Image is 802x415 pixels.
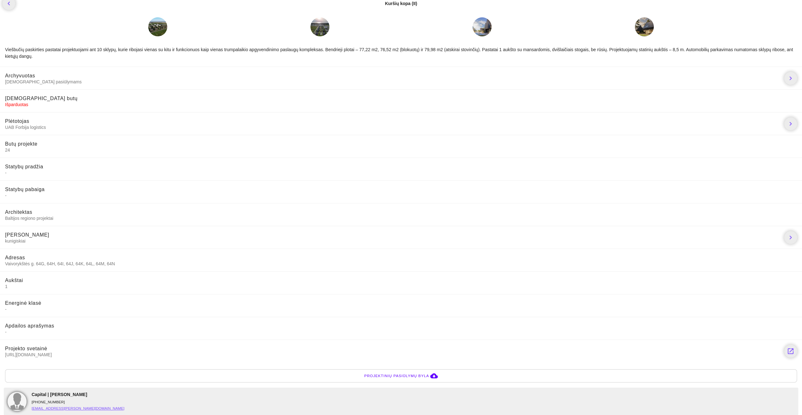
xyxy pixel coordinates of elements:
[5,193,797,198] span: -
[5,187,45,192] span: Statybų pabaiga
[787,120,794,128] i: chevron_right
[364,373,429,379] span: Projektinių pasiūlymų byla
[5,323,54,328] span: Apdailos aprašymas
[5,238,779,244] span: kunigiskiai
[5,209,32,215] span: Architektas
[5,147,797,153] span: 24
[5,141,38,147] span: Butų projekte
[5,232,49,238] span: [PERSON_NAME]
[5,284,797,289] span: 1
[5,118,29,124] span: Plėtotojas
[787,75,794,82] i: chevron_right
[5,79,779,85] span: [DEMOGRAPHIC_DATA] pasiūlymams
[5,300,41,306] span: Energinė klasė
[32,392,87,397] span: Capital | [PERSON_NAME]
[5,278,23,283] span: Aukštai
[32,399,794,405] div: [PHONE_NUMBER]
[5,261,797,267] span: Vaivorykštės g. 64G, 64H, 64I, 64J, 64K, 64L, 64M, 64N
[385,0,417,7] div: Kuršių kopa (II)
[5,102,28,107] span: Išparduotas
[784,117,797,130] a: chevron_right
[5,255,25,260] span: Adresas
[5,215,797,221] span: Baltijos regiono projektai
[32,406,124,410] a: [EMAIL_ADDRESS][PERSON_NAME][DOMAIN_NAME]
[5,352,779,358] span: [URL][DOMAIN_NAME]
[5,329,797,335] span: -
[5,73,35,78] span: Archyvuotas
[784,231,797,244] a: chevron_right
[5,96,77,101] span: [DEMOGRAPHIC_DATA] butų
[784,72,797,85] a: chevron_right
[5,170,797,176] span: -
[5,164,43,169] span: Statybų pradžia
[5,346,47,351] span: Projekto svetainė
[787,234,794,241] i: chevron_right
[787,347,794,355] i: launch
[784,345,797,358] a: launch
[430,372,438,380] i: cloud_download
[5,306,797,312] span: -
[5,124,779,130] span: UAB Forbija logistics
